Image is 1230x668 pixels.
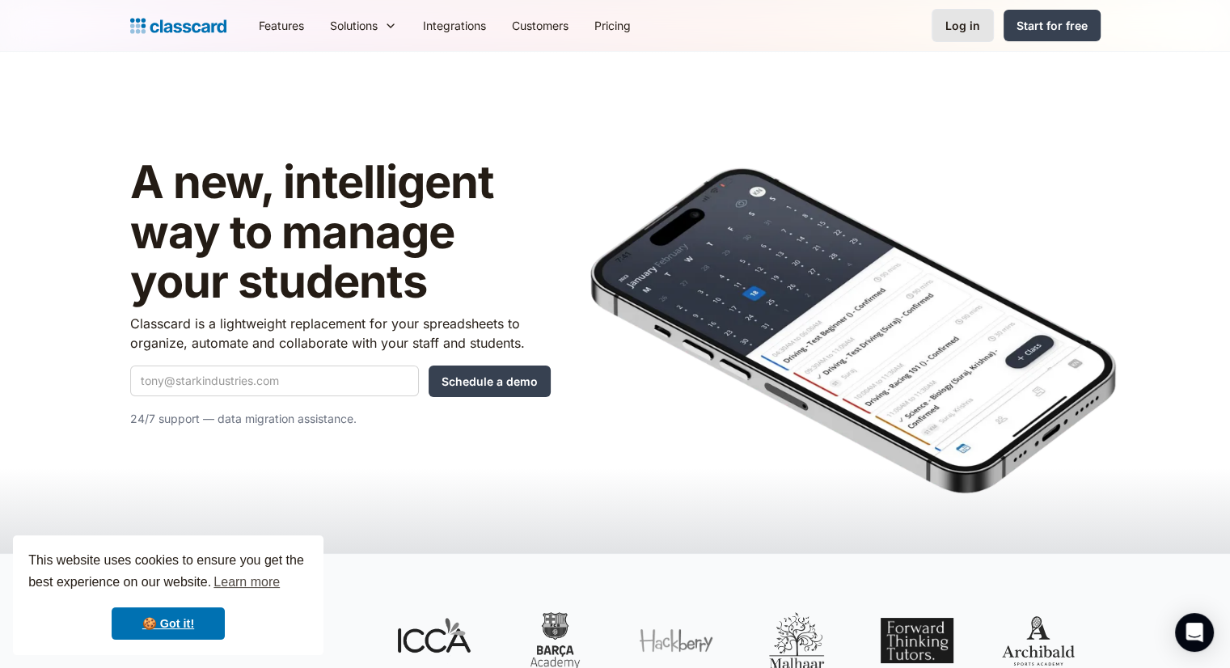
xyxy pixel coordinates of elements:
[112,607,225,640] a: dismiss cookie message
[130,158,551,307] h1: A new, intelligent way to manage your students
[499,7,581,44] a: Customers
[130,409,551,429] p: 24/7 support — data migration assistance.
[130,366,551,397] form: Quick Demo Form
[429,366,551,397] input: Schedule a demo
[211,570,282,594] a: learn more about cookies
[317,7,410,44] div: Solutions
[932,9,994,42] a: Log in
[945,17,980,34] div: Log in
[13,535,323,655] div: cookieconsent
[130,15,226,37] a: Logo
[1004,10,1101,41] a: Start for free
[246,7,317,44] a: Features
[28,551,308,594] span: This website uses cookies to ensure you get the best experience on our website.
[410,7,499,44] a: Integrations
[330,17,378,34] div: Solutions
[130,366,419,396] input: tony@starkindustries.com
[130,314,551,353] p: Classcard is a lightweight replacement for your spreadsheets to organize, automate and collaborat...
[1017,17,1088,34] div: Start for free
[1175,613,1214,652] div: Open Intercom Messenger
[581,7,644,44] a: Pricing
